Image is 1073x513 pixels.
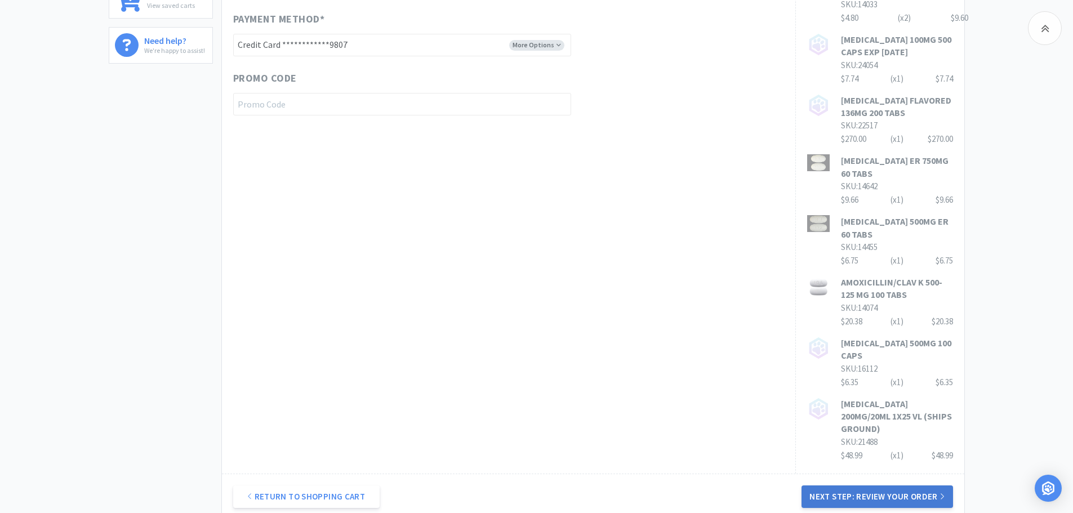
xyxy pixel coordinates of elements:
p: We're happy to assist! [144,45,205,56]
h3: [MEDICAL_DATA] 200MG/20ML 1X25 VL (SHIPS GROUND) [841,398,953,435]
div: $48.99 [841,449,953,462]
a: Return to Shopping Cart [233,485,380,508]
button: Next Step: Review Your Order [802,485,952,508]
div: $9.66 [936,193,953,207]
input: Promo Code [233,93,571,115]
div: (x 1 ) [891,132,903,146]
img: no_image.png [807,94,830,117]
span: SKU: 14642 [841,181,878,191]
div: $6.35 [936,376,953,389]
div: $9.60 [951,11,968,25]
h3: AMOXICILLIN/CLAV K 500-125 MG 100 TABS [841,276,953,301]
h3: [MEDICAL_DATA] 100MG 500 CAPS EXP [DATE] [841,33,953,59]
img: no_image.png [807,337,830,359]
div: $9.66 [841,193,953,207]
h3: [MEDICAL_DATA] ER 750MG 60 TABS [841,154,953,180]
div: $270.00 [928,132,953,146]
span: SKU: 14455 [841,242,878,252]
div: $6.75 [841,254,953,267]
span: SKU: 24054 [841,60,878,70]
img: no_image.png [807,33,830,56]
div: Open Intercom Messenger [1035,475,1062,502]
h6: Need help? [144,33,205,45]
span: SKU: 22517 [841,120,878,131]
div: $4.80 [841,11,968,25]
div: $6.35 [841,376,953,389]
span: SKU: 14074 [841,302,878,313]
div: (x 1 ) [891,193,903,207]
div: $7.74 [841,72,953,86]
div: $7.74 [936,72,953,86]
span: Payment Method * [233,11,325,28]
div: (x 1 ) [891,72,903,86]
span: Promo Code [233,70,297,87]
div: (x 1 ) [891,254,903,267]
div: $48.99 [932,449,953,462]
div: $20.38 [841,315,953,328]
img: 9f5be563b0824adaa835b79828635247_206307.jpeg [807,154,830,171]
img: 1ab4e8ad24034c87b5b95298a3dd8e89_205167.jpeg [807,215,830,232]
div: (x 1 ) [891,449,903,462]
img: no_image.png [807,398,830,420]
div: (x 1 ) [891,376,903,389]
span: SKU: 16112 [841,363,878,374]
h3: [MEDICAL_DATA] FLAVORED 136MG 200 TABS [841,94,953,119]
div: (x 1 ) [891,315,903,328]
h3: [MEDICAL_DATA] 500MG ER 60 TABS [841,215,953,240]
div: $270.00 [841,132,953,146]
h3: [MEDICAL_DATA] 500MG 100 CAPS [841,337,953,362]
div: $6.75 [936,254,953,267]
span: SKU: 21488 [841,436,878,447]
div: $20.38 [932,315,953,328]
div: (x 2 ) [898,11,911,25]
img: ada4e489bd4e4868a8e518c8c51c7ee2_288321.jpeg [807,276,830,298]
